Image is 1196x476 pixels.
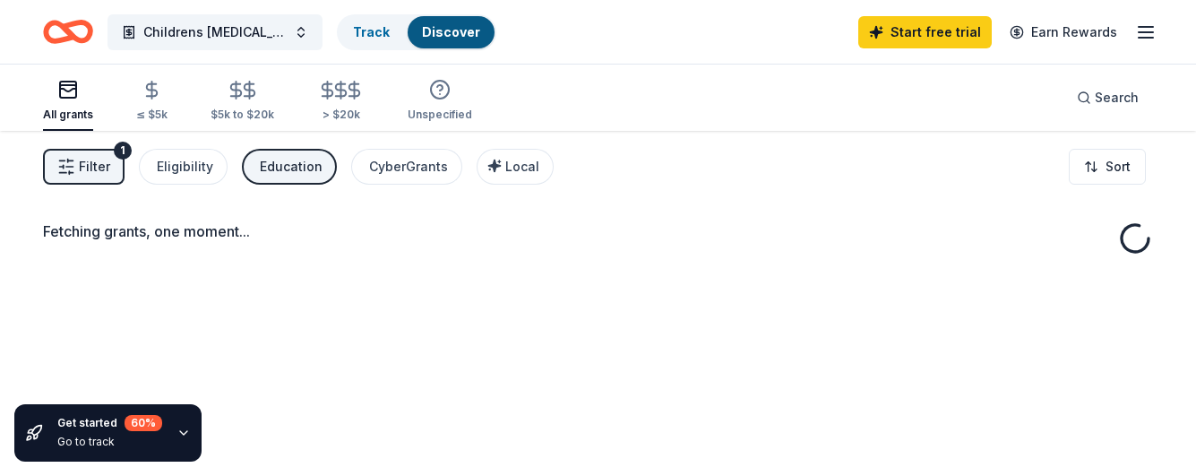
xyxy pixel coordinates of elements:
[136,108,168,122] div: ≤ $5k
[260,156,323,177] div: Education
[1106,156,1131,177] span: Sort
[408,72,472,131] button: Unspecified
[125,415,162,431] div: 60 %
[143,22,287,43] span: Childrens [MEDICAL_DATA] Care Packages
[43,221,1153,242] div: Fetching grants, one moment...
[43,149,125,185] button: Filter1
[999,16,1128,48] a: Earn Rewards
[351,149,462,185] button: CyberGrants
[43,72,93,131] button: All grants
[211,73,274,131] button: $5k to $20k
[858,16,992,48] a: Start free trial
[353,24,390,39] a: Track
[337,14,496,50] button: TrackDiscover
[317,73,365,131] button: > $20k
[79,156,110,177] span: Filter
[317,108,365,122] div: > $20k
[43,11,93,53] a: Home
[43,108,93,122] div: All grants
[1095,87,1139,108] span: Search
[477,149,554,185] button: Local
[157,156,213,177] div: Eligibility
[114,142,132,160] div: 1
[422,24,480,39] a: Discover
[369,156,448,177] div: CyberGrants
[108,14,323,50] button: Childrens [MEDICAL_DATA] Care Packages
[1063,80,1153,116] button: Search
[139,149,228,185] button: Eligibility
[57,415,162,431] div: Get started
[505,159,539,174] span: Local
[1069,149,1146,185] button: Sort
[57,435,162,449] div: Go to track
[242,149,337,185] button: Education
[408,108,472,122] div: Unspecified
[136,73,168,131] button: ≤ $5k
[211,108,274,122] div: $5k to $20k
